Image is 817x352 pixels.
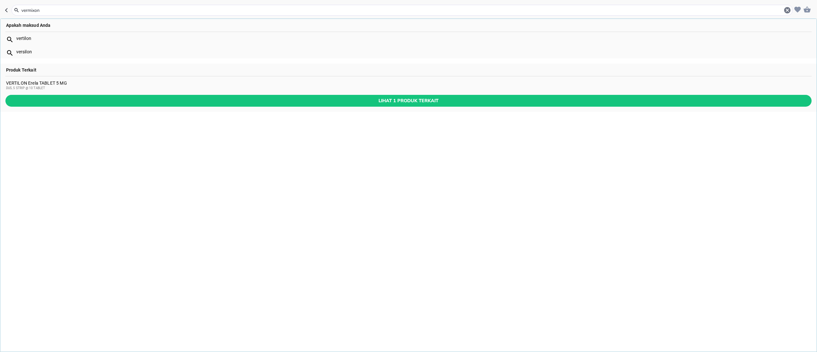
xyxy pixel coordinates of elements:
[5,95,812,107] button: Lihat 1 produk terkait
[6,80,811,91] div: VERTILON Erela TABLET 5 MG
[16,49,811,54] div: versilon
[6,86,45,90] span: DUS, 5 STRIP @ 10 TABLET
[16,36,811,41] div: vertilon
[0,64,817,76] div: Produk Terkait
[0,19,817,32] div: Apakah maksud Anda
[11,97,806,105] span: Lihat 1 produk terkait
[21,7,783,14] input: Cari 4000+ produk di sini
